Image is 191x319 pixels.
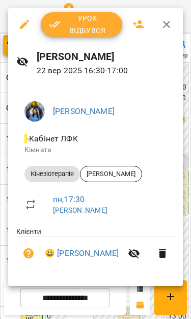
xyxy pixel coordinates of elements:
[24,169,80,179] span: Кінезіотерапія
[37,49,175,65] h6: [PERSON_NAME]
[49,12,114,37] span: Урок відбувся
[53,206,107,214] a: [PERSON_NAME]
[53,106,115,116] a: [PERSON_NAME]
[24,134,80,143] span: - Кабінет ЛФК
[24,145,167,155] p: Кімната
[16,241,41,266] button: Візит ще не сплачено. Додати оплату?
[37,65,175,77] p: 22 вер 2025 16:30 - 17:00
[80,166,142,182] div: [PERSON_NAME]
[53,194,85,204] a: пн , 17:30
[24,101,45,122] img: d1dec607e7f372b62d1bb04098aa4c64.jpeg
[16,226,175,274] ul: Клієнти
[45,247,119,259] a: 😀 [PERSON_NAME]
[41,12,122,37] button: Урок відбувся
[80,169,142,179] span: [PERSON_NAME]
